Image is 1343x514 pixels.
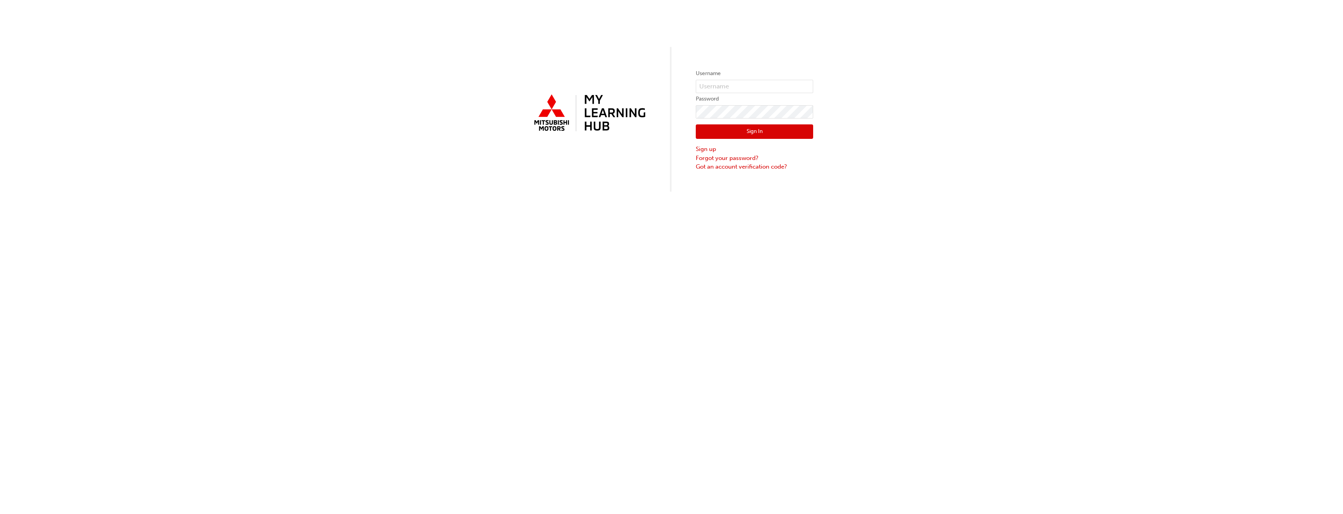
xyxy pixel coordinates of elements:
input: Username [696,80,813,93]
a: Sign up [696,145,813,154]
a: Got an account verification code? [696,162,813,171]
button: Sign In [696,124,813,139]
label: Username [696,69,813,78]
a: Forgot your password? [696,154,813,163]
img: mmal [530,91,647,136]
label: Password [696,94,813,104]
